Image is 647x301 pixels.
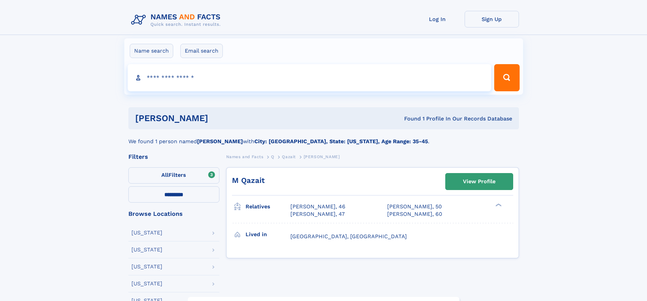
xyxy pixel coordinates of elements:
input: search input [128,64,491,91]
a: [PERSON_NAME], 60 [387,210,442,218]
h3: Lived in [246,229,290,240]
span: Q [271,154,274,159]
a: Qazait [282,152,296,161]
a: Log In [410,11,465,27]
h1: [PERSON_NAME] [135,114,306,123]
a: View Profile [446,173,513,190]
span: Qazait [282,154,296,159]
label: Name search [130,44,173,58]
a: Names and Facts [226,152,264,161]
div: [US_STATE] [131,281,162,286]
div: View Profile [463,174,496,189]
div: [US_STATE] [131,247,162,252]
label: Email search [180,44,223,58]
div: [US_STATE] [131,230,162,236]
div: We found 1 person named with . [128,129,519,146]
a: [PERSON_NAME], 46 [290,203,345,210]
span: [GEOGRAPHIC_DATA], [GEOGRAPHIC_DATA] [290,233,407,240]
a: Q [271,152,274,161]
img: Logo Names and Facts [128,11,226,29]
a: M Qazait [232,176,265,185]
div: Browse Locations [128,211,219,217]
div: Found 1 Profile In Our Records Database [306,115,512,123]
div: ❯ [494,203,502,207]
div: [US_STATE] [131,264,162,269]
span: All [161,172,168,178]
a: [PERSON_NAME], 50 [387,203,442,210]
button: Search Button [494,64,519,91]
b: [PERSON_NAME] [197,138,243,145]
a: [PERSON_NAME], 47 [290,210,345,218]
h3: Relatives [246,201,290,212]
b: City: [GEOGRAPHIC_DATA], State: [US_STATE], Age Range: 35-45 [254,138,428,145]
span: [PERSON_NAME] [304,154,340,159]
div: Filters [128,154,219,160]
a: Sign Up [465,11,519,27]
label: Filters [128,167,219,184]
